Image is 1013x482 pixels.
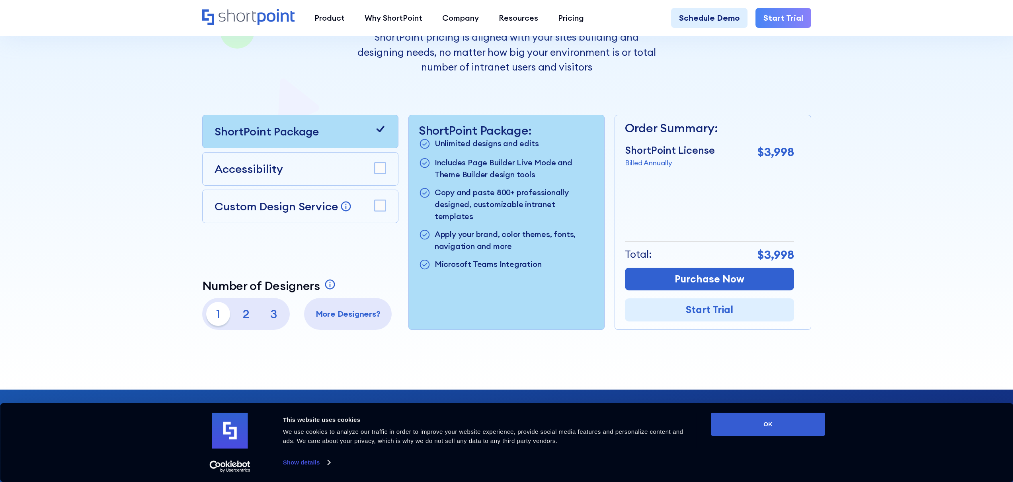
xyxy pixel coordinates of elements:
a: Product [304,8,355,28]
a: Start Trial [755,8,811,28]
div: Product [314,12,345,24]
p: Order Summary: [625,119,794,137]
p: Copy and paste 800+ professionally designed, customizable intranet templates [435,186,594,222]
a: Purchase Now [625,268,794,291]
p: 1 [206,302,230,326]
span: We use cookies to analyze our traffic in order to improve your website experience, provide social... [283,428,683,444]
div: Pricing [558,12,584,24]
p: More Designers? [308,308,388,320]
a: Resources [489,8,548,28]
p: Total: [625,247,652,262]
div: This website uses cookies [283,415,693,425]
a: Start Trial [625,298,794,321]
div: Company [442,12,479,24]
p: Includes Page Builder Live Mode and Theme Builder design tools [435,157,594,180]
p: ShortPoint Package [215,123,319,140]
a: Schedule Demo [671,8,748,28]
p: Custom Design Service [215,199,338,214]
p: Number of Designers [202,278,320,293]
p: Unlimited designs and edits [435,137,539,151]
button: OK [711,413,825,436]
a: Company [432,8,489,28]
a: Pricing [548,8,594,28]
p: Billed Annually [625,158,715,168]
p: ShortPoint Package: [419,123,594,137]
a: Number of Designers [202,278,338,293]
p: 3 [262,302,286,326]
p: Apply your brand, color themes, fonts, navigation and more [435,228,594,252]
p: ShortPoint pricing is aligned with your sites building and designing needs, no matter how big you... [357,30,656,75]
p: Microsoft Teams Integration [435,258,542,271]
p: ShortPoint License [625,143,715,158]
div: Why ShortPoint [365,12,422,24]
a: Usercentrics Cookiebot - opens in a new window [195,460,265,472]
p: 2 [234,302,258,326]
a: Why ShortPoint [355,8,432,28]
img: logo [212,413,248,449]
p: Accessibility [215,161,283,177]
p: $3,998 [757,143,794,161]
a: Home [202,9,295,26]
p: $3,998 [757,246,794,264]
div: Resources [499,12,538,24]
a: Show details [283,457,330,468]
